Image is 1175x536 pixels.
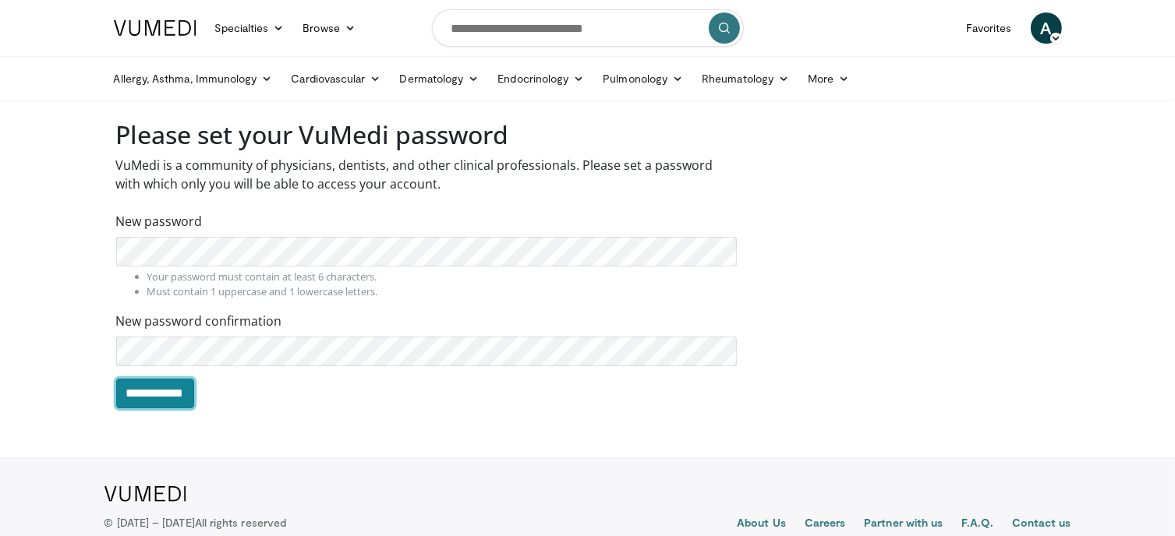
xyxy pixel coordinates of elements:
[864,515,943,534] a: Partner with us
[116,312,282,330] label: New password confirmation
[116,156,738,193] p: VuMedi is a community of physicians, dentists, and other clinical professionals. Please set a pas...
[206,12,294,44] a: Specialties
[805,515,846,534] a: Careers
[1031,12,1062,44] a: A
[593,63,692,94] a: Pulmonology
[391,63,489,94] a: Dermatology
[195,516,286,529] span: All rights reserved
[104,63,282,94] a: Allergy, Asthma, Immunology
[147,270,738,284] li: Your password must contain at least 6 characters.
[957,12,1021,44] a: Favorites
[104,515,287,531] p: © [DATE] – [DATE]
[692,63,798,94] a: Rheumatology
[798,63,858,94] a: More
[104,486,186,502] img: VuMedi Logo
[281,63,390,94] a: Cardiovascular
[1012,515,1071,534] a: Contact us
[116,120,738,150] h2: Please set your VuMedi password
[293,12,365,44] a: Browse
[114,20,196,36] img: VuMedi Logo
[961,515,993,534] a: F.A.Q.
[488,63,593,94] a: Endocrinology
[147,284,738,299] li: Must contain 1 uppercase and 1 lowercase letters.
[432,9,744,47] input: Search topics, interventions
[116,212,203,231] label: New password
[737,515,786,534] a: About Us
